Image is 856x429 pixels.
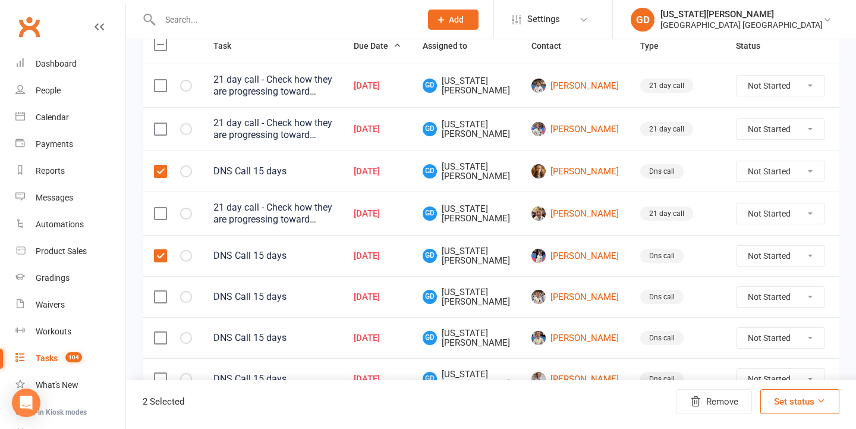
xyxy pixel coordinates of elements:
a: Workouts [15,318,125,345]
a: Gradings [15,265,125,292]
div: [DATE] [354,124,401,134]
span: Settings [527,6,560,33]
div: Dns call [640,164,684,179]
button: Remove [676,389,752,414]
a: Product Sales [15,238,125,265]
div: DNS Call 15 days [213,332,332,344]
span: GD [423,331,437,345]
a: [PERSON_NAME] [531,249,619,263]
a: [PERSON_NAME] [531,206,619,221]
div: [DATE] [354,209,401,219]
div: [DATE] [354,292,401,302]
div: Dashboard [36,59,77,68]
input: Search... [156,11,413,28]
span: GD [423,206,437,221]
button: Assigned to [423,39,480,53]
div: DNS Call 15 days [213,250,332,262]
button: Set status [760,389,839,414]
a: [PERSON_NAME] [531,122,619,136]
a: Automations [15,211,125,238]
div: Gradings [36,273,70,283]
button: Task [213,39,244,53]
a: Dashboard [15,51,125,77]
div: [DATE] [354,81,401,91]
img: Lily Woolf [531,249,546,263]
a: Calendar [15,104,125,131]
div: [DATE] [354,333,401,343]
a: Waivers [15,292,125,318]
div: 21 day call - Check how they are progressing toward grading etc. Update profile with notes [213,202,332,226]
span: Contact [531,41,574,51]
div: Tasks [36,353,58,363]
div: DNS Call 15 days [213,165,332,177]
div: What's New [36,380,78,390]
span: GD [423,290,437,304]
span: 104 [65,352,82,362]
div: [DATE] [354,167,401,177]
span: Type [640,41,672,51]
div: GD [631,8,654,32]
div: [DATE] [354,251,401,261]
div: Workouts [36,327,71,336]
span: GD [423,164,437,179]
div: Automations [36,220,84,229]
a: [PERSON_NAME] [531,331,619,345]
div: DNS Call 15 days [213,373,332,385]
span: Add [449,15,464,24]
a: Tasks 104 [15,345,125,372]
span: [US_STATE][PERSON_NAME] [423,120,510,139]
button: Due Date [354,39,401,53]
div: 21 day call - Check how they are progressing toward grading etc. Update profile with notes [213,74,332,98]
img: Archer Shirley [531,206,546,221]
div: Payments [36,139,73,149]
span: Assigned to [423,41,480,51]
div: 21 day call [640,79,693,93]
span: GD [423,122,437,136]
img: Bethany Cannings [531,164,546,179]
div: Open Intercom Messenger [12,389,40,417]
div: [US_STATE][PERSON_NAME] [660,9,823,20]
div: Reports [36,166,65,176]
div: Product Sales [36,246,87,256]
span: [US_STATE][PERSON_NAME] [423,369,510,389]
div: Dns call [640,372,684,386]
a: Reports [15,158,125,184]
span: Status [736,41,773,51]
div: Calendar [36,112,69,122]
span: Selected [150,396,184,407]
span: Task [213,41,244,51]
div: 21 day call - Check how they are progressing toward grading etc. Update profile with notes [213,117,332,141]
span: Due Date [354,41,401,51]
a: Messages [15,184,125,211]
a: [PERSON_NAME] [531,79,619,93]
button: Contact [531,39,574,53]
div: DNS Call 15 days [213,291,332,303]
button: Type [640,39,672,53]
div: Waivers [36,300,65,309]
span: [US_STATE][PERSON_NAME] [423,204,510,224]
img: Arlo Radmanovic [531,331,546,345]
div: 21 day call [640,206,693,221]
span: [US_STATE][PERSON_NAME] [423,76,510,96]
img: Frankie Arnold [531,79,546,93]
div: [GEOGRAPHIC_DATA] [GEOGRAPHIC_DATA] [660,20,823,30]
span: [US_STATE][PERSON_NAME] [423,162,510,181]
div: Dns call [640,331,684,345]
div: People [36,86,61,95]
img: Luka Radmanovic [531,290,546,304]
span: [US_STATE][PERSON_NAME] [423,287,510,307]
div: Dns call [640,249,684,263]
a: Payments [15,131,125,158]
a: Clubworx [14,12,44,42]
div: [DATE] [354,374,401,384]
a: What's New [15,372,125,399]
img: Declan Gendle [531,122,546,136]
a: People [15,77,125,104]
button: Add [428,10,479,30]
button: Status [736,39,773,53]
div: Dns call [640,290,684,304]
a: [PERSON_NAME] [531,164,619,179]
span: [US_STATE][PERSON_NAME] [423,246,510,266]
a: [PERSON_NAME] [531,372,619,386]
span: GD [423,79,437,93]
